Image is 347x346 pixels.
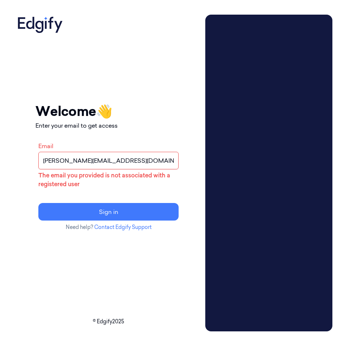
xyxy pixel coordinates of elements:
p: The email you provided is not associated with a registered user [38,171,179,188]
h1: Welcome 👋 [35,101,182,121]
a: Contact Edgify Support [94,224,152,230]
button: Sign in [38,203,179,221]
p: Need help? [35,223,182,231]
label: Email [38,142,53,150]
input: name@example.com [38,152,179,169]
p: © Edgify 2025 [15,318,202,326]
p: Enter your email to get access [35,121,182,130]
